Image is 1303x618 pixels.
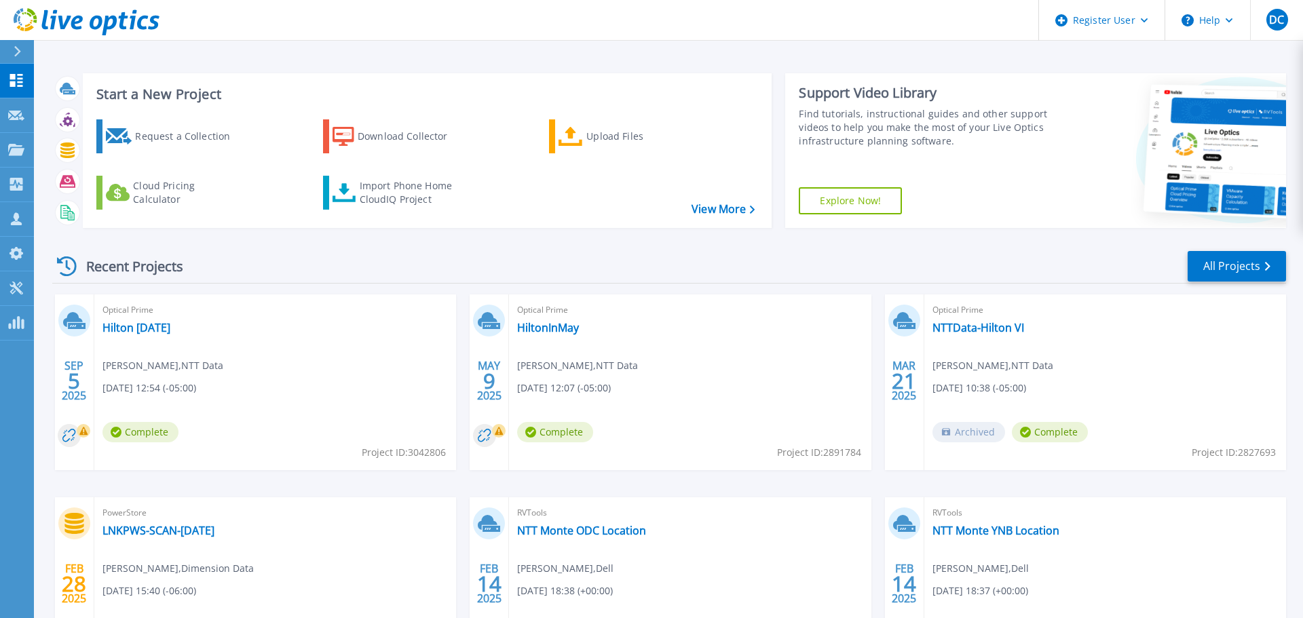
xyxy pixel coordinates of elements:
[932,505,1278,520] span: RVTools
[102,524,214,537] a: LNKPWS-SCAN-[DATE]
[476,356,502,406] div: MAY 2025
[62,578,86,590] span: 28
[517,524,646,537] a: NTT Monte ODC Location
[61,559,87,609] div: FEB 2025
[777,445,861,460] span: Project ID: 2891784
[96,87,755,102] h3: Start a New Project
[360,179,466,206] div: Import Phone Home CloudIQ Project
[477,578,502,590] span: 14
[1012,422,1088,442] span: Complete
[61,356,87,406] div: SEP 2025
[102,505,448,520] span: PowerStore
[517,583,613,598] span: [DATE] 18:38 (+00:00)
[932,583,1028,598] span: [DATE] 18:37 (+00:00)
[517,561,613,576] span: [PERSON_NAME] , Dell
[692,203,755,216] a: View More
[102,321,170,334] a: Hilton [DATE]
[68,375,80,387] span: 5
[799,187,902,214] a: Explore Now!
[102,358,223,373] span: [PERSON_NAME] , NTT Data
[799,84,1054,102] div: Support Video Library
[932,524,1059,537] a: NTT Monte YNB Location
[323,119,474,153] a: Download Collector
[102,303,448,317] span: Optical Prime
[102,381,196,395] span: [DATE] 12:54 (-05:00)
[549,119,700,153] a: Upload Files
[96,119,248,153] a: Request a Collection
[362,445,446,460] span: Project ID: 3042806
[892,375,916,387] span: 21
[932,358,1053,373] span: [PERSON_NAME] , NTT Data
[891,356,917,406] div: MAR 2025
[517,303,863,317] span: Optical Prime
[517,505,863,520] span: RVTools
[932,561,1029,576] span: [PERSON_NAME] , Dell
[476,559,502,609] div: FEB 2025
[135,123,244,150] div: Request a Collection
[517,422,593,442] span: Complete
[932,422,1005,442] span: Archived
[517,358,638,373] span: [PERSON_NAME] , NTT Data
[932,381,1026,395] span: [DATE] 10:38 (-05:00)
[1192,445,1276,460] span: Project ID: 2827693
[483,375,495,387] span: 9
[517,321,579,334] a: HiltonInMay
[358,123,466,150] div: Download Collector
[102,561,254,576] span: [PERSON_NAME] , Dimension Data
[799,107,1054,148] div: Find tutorials, instructional guides and other support videos to help you make the most of your L...
[1269,14,1284,25] span: DC
[102,422,178,442] span: Complete
[133,179,242,206] div: Cloud Pricing Calculator
[1188,251,1286,282] a: All Projects
[102,583,196,598] span: [DATE] 15:40 (-06:00)
[891,559,917,609] div: FEB 2025
[52,250,202,283] div: Recent Projects
[892,578,916,590] span: 14
[517,381,611,395] span: [DATE] 12:07 (-05:00)
[96,176,248,210] a: Cloud Pricing Calculator
[932,321,1024,334] a: NTTData-Hilton VI
[586,123,695,150] div: Upload Files
[932,303,1278,317] span: Optical Prime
